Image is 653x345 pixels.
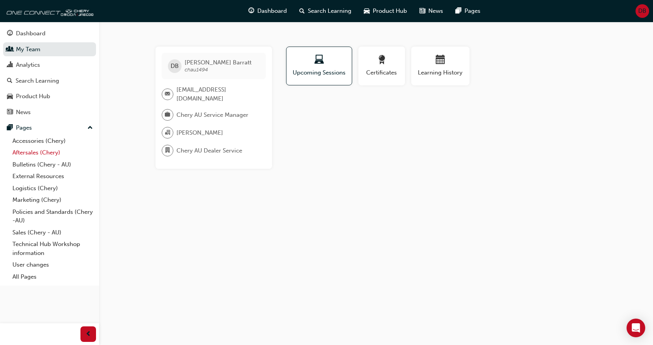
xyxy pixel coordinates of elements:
span: Product Hub [373,7,407,16]
div: Open Intercom Messenger [627,319,645,337]
a: Accessories (Chery) [9,135,96,147]
span: [PERSON_NAME] Barratt [185,59,251,66]
a: Logistics (Chery) [9,182,96,194]
span: news-icon [419,6,425,16]
div: Pages [16,123,32,132]
span: Certificates [364,68,399,77]
span: guage-icon [7,30,13,37]
span: [EMAIL_ADDRESS][DOMAIN_NAME] [176,85,260,103]
a: Dashboard [3,26,96,41]
span: [PERSON_NAME] [176,128,223,137]
span: email-icon [165,89,170,99]
span: News [428,7,443,16]
button: Pages [3,121,96,135]
div: News [16,108,31,117]
span: department-icon [165,146,170,156]
a: Search Learning [3,74,96,88]
span: Chery AU Service Manager [176,111,248,120]
a: User changes [9,259,96,271]
span: Pages [464,7,480,16]
a: news-iconNews [413,3,449,19]
a: pages-iconPages [449,3,487,19]
span: search-icon [7,78,12,85]
span: DB [171,62,179,71]
a: search-iconSearch Learning [293,3,358,19]
button: Upcoming Sessions [286,47,352,85]
div: Analytics [16,61,40,69]
a: Analytics [3,58,96,72]
a: Sales (Chery - AU) [9,227,96,239]
span: Dashboard [257,7,287,16]
a: News [3,105,96,120]
span: search-icon [299,6,305,16]
div: Search Learning [16,76,59,85]
span: up-icon [87,123,93,133]
a: My Team [3,42,96,57]
a: car-iconProduct Hub [358,3,413,19]
div: Dashboard [16,29,45,38]
span: car-icon [364,6,370,16]
span: award-icon [377,55,386,66]
span: pages-icon [456,6,461,16]
div: Product Hub [16,92,50,101]
span: briefcase-icon [165,110,170,120]
a: guage-iconDashboard [242,3,293,19]
span: chau1494 [185,66,208,73]
a: Aftersales (Chery) [9,147,96,159]
span: guage-icon [248,6,254,16]
a: Marketing (Chery) [9,194,96,206]
button: DashboardMy TeamAnalyticsSearch LearningProduct HubNews [3,25,96,121]
span: news-icon [7,109,13,116]
button: Learning History [411,47,470,85]
button: DB [636,4,649,18]
a: Product Hub [3,89,96,104]
span: Learning History [417,68,464,77]
span: car-icon [7,93,13,100]
span: prev-icon [86,329,91,339]
span: calendar-icon [436,55,445,66]
span: Search Learning [308,7,351,16]
img: oneconnect [4,3,93,19]
span: organisation-icon [165,128,170,138]
span: pages-icon [7,125,13,132]
a: Technical Hub Workshop information [9,238,96,259]
span: chart-icon [7,62,13,69]
a: Bulletins (Chery - AU) [9,159,96,171]
span: DB [638,7,646,16]
a: Policies and Standards (Chery -AU) [9,206,96,227]
span: Chery AU Dealer Service [176,146,242,155]
a: External Resources [9,170,96,182]
a: All Pages [9,271,96,283]
span: people-icon [7,46,13,53]
span: Upcoming Sessions [292,68,346,77]
span: laptop-icon [314,55,324,66]
button: Certificates [358,47,405,85]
